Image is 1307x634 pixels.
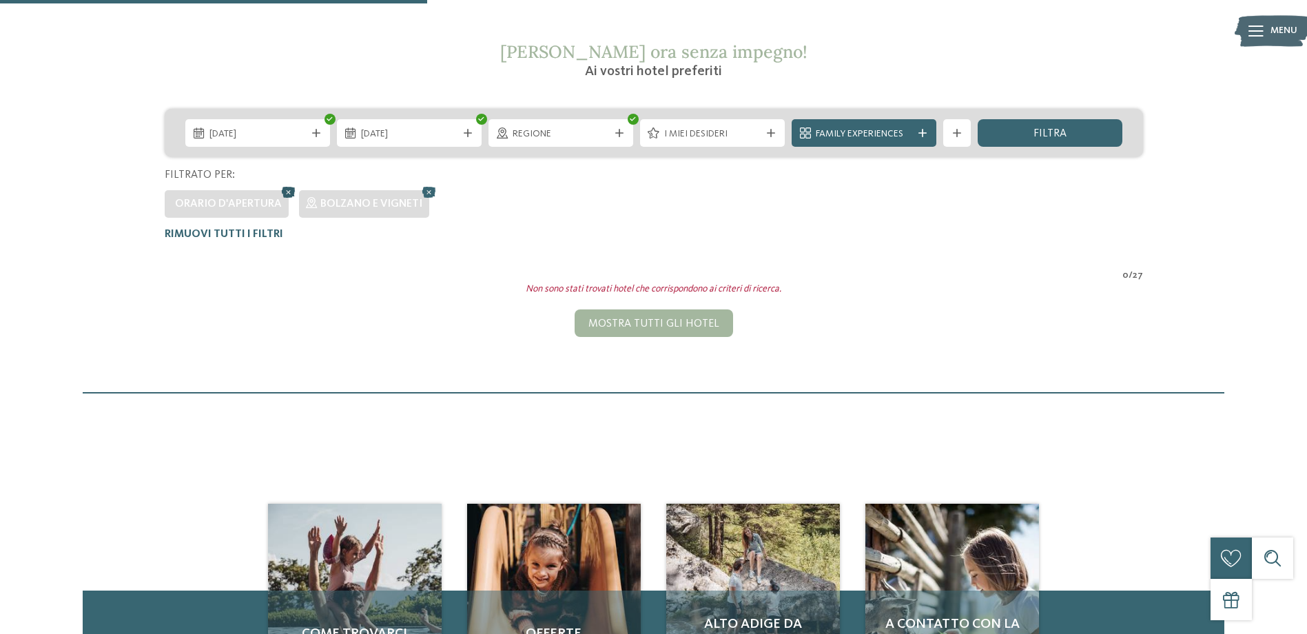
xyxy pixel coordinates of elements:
span: Family Experiences [816,127,912,141]
span: Orario d'apertura [175,198,282,209]
span: 0 [1122,269,1129,283]
div: Non sono stati trovati hotel che corrispondono ai criteri di ricerca. [154,283,1153,296]
div: Mostra tutti gli hotel [575,309,733,337]
span: Filtrato per: [165,170,235,181]
span: Regione [513,127,609,141]
span: filtra [1033,128,1067,139]
span: [DATE] [209,127,306,141]
span: I miei desideri [664,127,761,141]
span: Rimuovi tutti i filtri [165,229,283,240]
span: [PERSON_NAME] ora senza impegno! [500,41,807,63]
span: Bolzano e vigneti [320,198,422,209]
span: 27 [1133,269,1143,283]
span: Ai vostri hotel preferiti [585,65,722,79]
span: [DATE] [361,127,457,141]
span: / [1129,269,1133,283]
